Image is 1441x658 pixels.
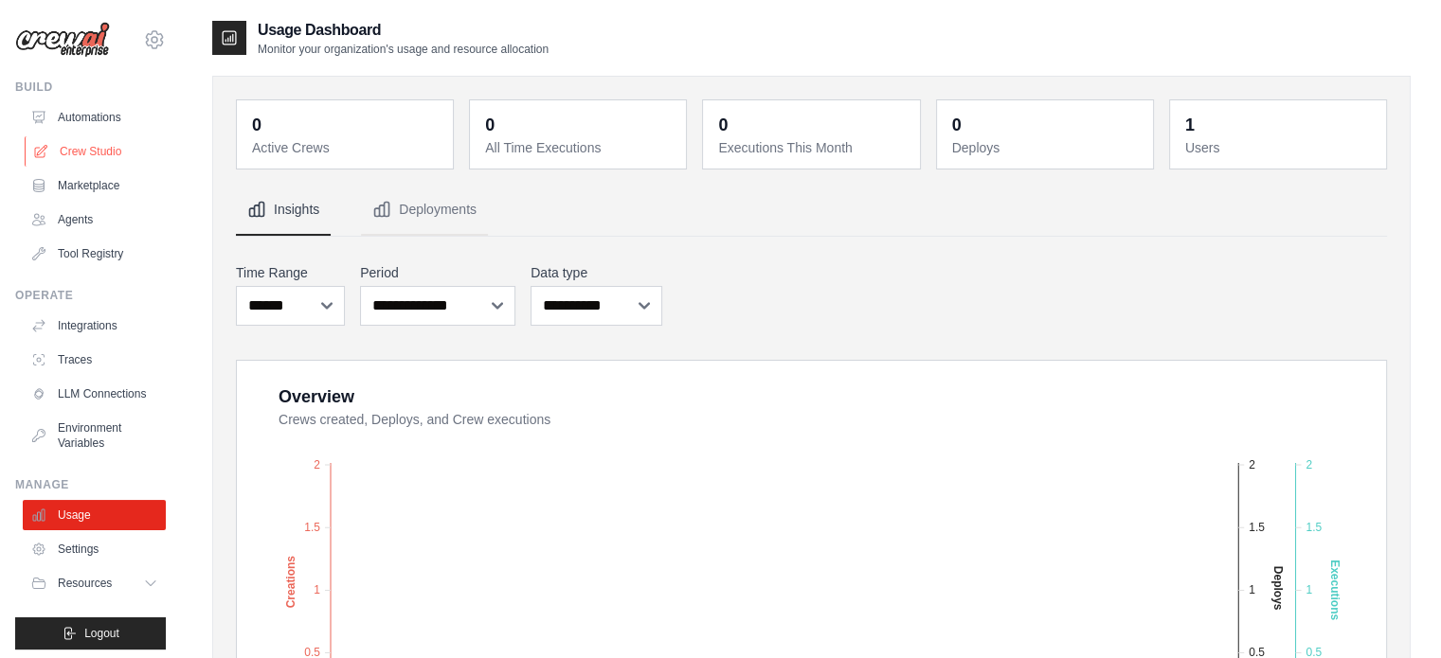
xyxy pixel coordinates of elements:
[23,170,166,201] a: Marketplace
[15,22,110,58] img: Logo
[236,185,1387,236] nav: Tabs
[252,138,441,157] dt: Active Crews
[279,383,354,410] div: Overview
[1306,583,1312,596] tspan: 1
[23,311,166,341] a: Integrations
[284,555,297,608] text: Creations
[23,379,166,409] a: LLM Connections
[23,500,166,530] a: Usage
[1249,583,1255,596] tspan: 1
[15,617,166,649] button: Logout
[361,185,488,236] button: Deployments
[1306,520,1322,533] tspan: 1.5
[252,112,261,138] div: 0
[23,205,166,235] a: Agents
[23,534,166,564] a: Settings
[485,138,675,157] dt: All Time Executions
[314,583,320,596] tspan: 1
[952,138,1142,157] dt: Deploys
[15,80,166,95] div: Build
[360,263,515,282] label: Period
[15,477,166,492] div: Manage
[23,568,166,598] button: Resources
[1249,457,1255,471] tspan: 2
[304,520,320,533] tspan: 1.5
[23,345,166,375] a: Traces
[1306,457,1312,471] tspan: 2
[236,185,331,236] button: Insights
[718,112,728,138] div: 0
[258,42,549,57] p: Monitor your organization's usage and resource allocation
[952,112,962,138] div: 0
[1185,112,1195,138] div: 1
[1185,138,1375,157] dt: Users
[1249,520,1265,533] tspan: 1.5
[236,263,345,282] label: Time Range
[279,410,1363,429] dt: Crews created, Deploys, and Crew executions
[58,576,112,591] span: Resources
[25,136,168,167] a: Crew Studio
[1328,560,1342,620] text: Executions
[23,413,166,458] a: Environment Variables
[485,112,495,138] div: 0
[1271,565,1285,610] text: Deploys
[718,138,908,157] dt: Executions This Month
[84,626,119,641] span: Logout
[15,288,166,303] div: Operate
[314,457,320,471] tspan: 2
[23,239,166,269] a: Tool Registry
[23,102,166,133] a: Automations
[258,19,549,42] h2: Usage Dashboard
[531,263,661,282] label: Data type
